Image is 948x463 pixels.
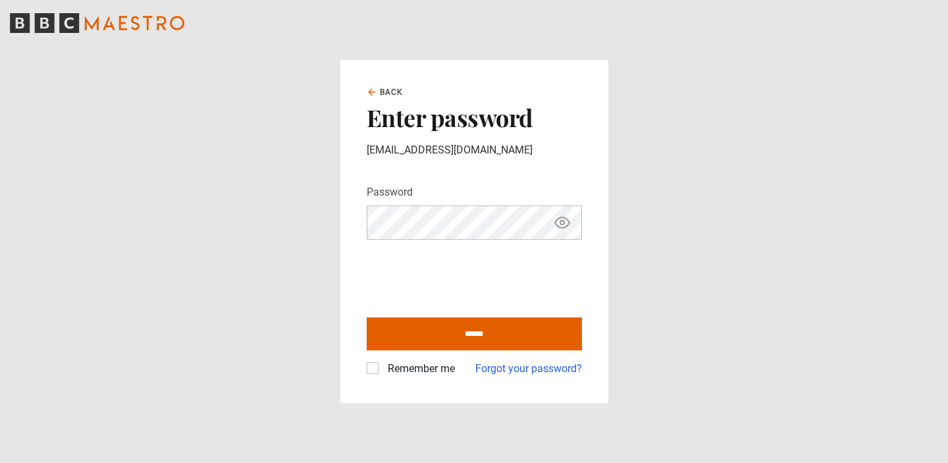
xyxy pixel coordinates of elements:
label: Password [367,184,413,200]
span: Back [380,86,404,98]
p: [EMAIL_ADDRESS][DOMAIN_NAME] [367,142,582,158]
svg: BBC Maestro [10,13,184,33]
a: Forgot your password? [475,361,582,377]
a: Back [367,86,404,98]
iframe: reCAPTCHA [367,250,567,302]
button: Show password [551,211,573,234]
h2: Enter password [367,103,582,131]
label: Remember me [382,361,455,377]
